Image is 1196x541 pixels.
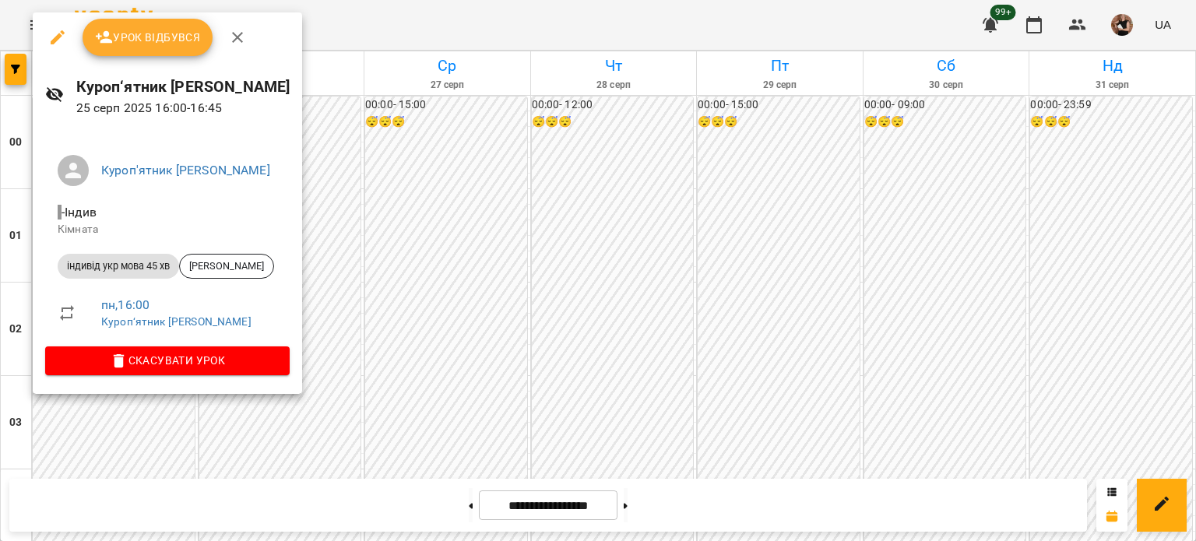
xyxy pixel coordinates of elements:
span: індивід укр мова 45 хв [58,259,179,273]
a: пн , 16:00 [101,297,149,312]
a: Куроп‘ятник [PERSON_NAME] [101,315,252,328]
p: 25 серп 2025 16:00 - 16:45 [76,99,290,118]
span: [PERSON_NAME] [180,259,273,273]
span: Урок відбувся [95,28,201,47]
p: Кімната [58,222,277,237]
span: - Індив [58,205,100,220]
button: Скасувати Урок [45,346,290,374]
button: Урок відбувся [83,19,213,56]
h6: Куроп‘ятник [PERSON_NAME] [76,75,290,99]
div: [PERSON_NAME] [179,254,274,279]
a: Куроп'ятник [PERSON_NAME] [101,163,270,177]
span: Скасувати Урок [58,351,277,370]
